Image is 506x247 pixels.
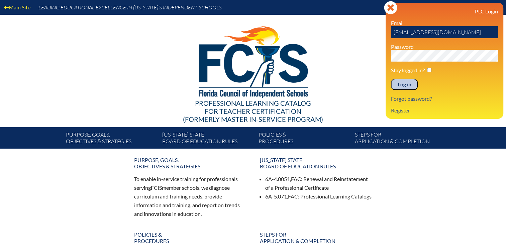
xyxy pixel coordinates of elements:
a: Steps forapplication & completion [352,130,448,149]
a: Forgot password? [388,94,434,103]
a: [US_STATE] StateBoard of Education rules [256,154,376,172]
svg: Close [384,1,397,14]
p: To enable in-service training for professionals serving member schools, we diagnose curriculum an... [134,175,246,218]
span: FCIS [151,184,162,191]
a: Purpose, goals,objectives & strategies [63,130,160,149]
label: Email [391,20,404,26]
a: Main Site [1,3,33,12]
span: FAC [291,176,301,182]
img: FCISlogo221.eps [184,15,322,106]
a: Steps forapplication & completion [256,229,376,247]
div: Professional Learning Catalog (formerly Master In-service Program) [61,99,446,123]
label: Password [391,44,414,50]
a: Policies &Procedures [130,229,250,247]
input: Log in [391,79,418,90]
h3: PLC Login [391,8,498,14]
li: 6A-5.071, : Professional Learning Catalogs [265,192,372,201]
span: FAC [288,193,298,199]
a: [US_STATE] StateBoard of Education rules [160,130,256,149]
label: Stay logged in? [391,67,425,73]
a: Policies &Procedures [256,130,352,149]
a: Purpose, goals,objectives & strategies [130,154,250,172]
span: for Teacher Certification [205,107,301,115]
a: Register [388,106,413,115]
li: 6A-4.0051, : Renewal and Reinstatement of a Professional Certificate [265,175,372,192]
